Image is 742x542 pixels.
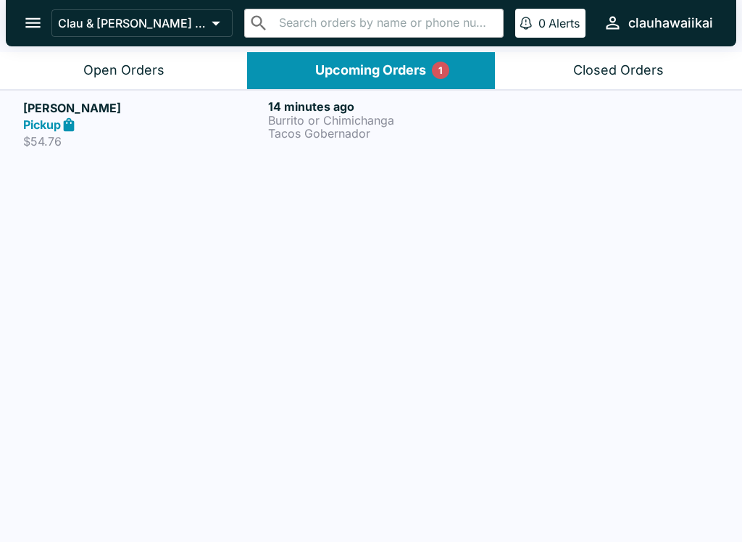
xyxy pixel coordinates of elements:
[23,117,61,132] strong: Pickup
[315,62,426,79] div: Upcoming Orders
[275,13,497,33] input: Search orders by name or phone number
[58,16,206,30] p: Clau & [PERSON_NAME] Cocina 2 - [US_STATE] Kai
[14,4,51,41] button: open drawer
[23,99,262,117] h5: [PERSON_NAME]
[23,134,262,149] p: $54.76
[628,14,713,32] div: clauhawaiikai
[538,16,546,30] p: 0
[51,9,233,37] button: Clau & [PERSON_NAME] Cocina 2 - [US_STATE] Kai
[268,127,507,140] p: Tacos Gobernador
[268,114,507,127] p: Burrito or Chimichanga
[573,62,664,79] div: Closed Orders
[549,16,580,30] p: Alerts
[438,63,443,78] p: 1
[83,62,164,79] div: Open Orders
[268,99,507,114] h6: 14 minutes ago
[597,7,719,38] button: clauhawaiikai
